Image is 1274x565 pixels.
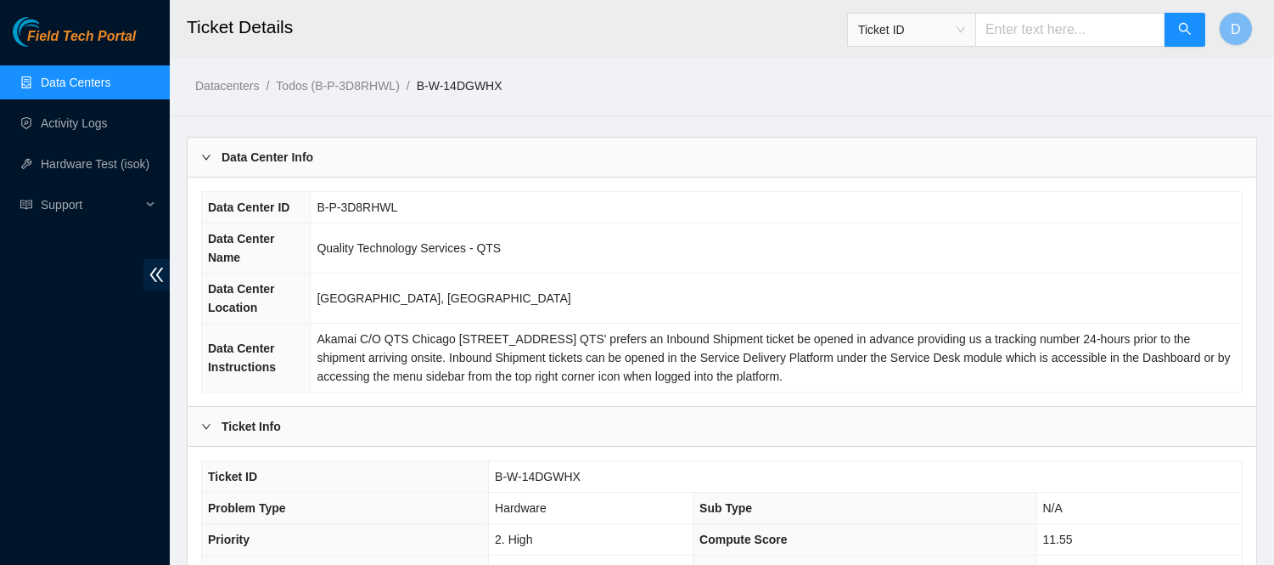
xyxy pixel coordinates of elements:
span: right [201,152,211,162]
span: Sub Type [699,501,752,515]
span: Field Tech Portal [27,29,136,45]
div: Ticket Info [188,407,1256,446]
span: Ticket ID [858,17,965,42]
a: Datacenters [195,79,259,93]
span: Ticket ID [208,470,257,483]
span: double-left [143,259,170,291]
a: B-W-14DGWHX [417,79,502,93]
span: read [20,199,32,211]
span: 2. High [495,533,532,546]
span: Problem Type [208,501,286,515]
a: Data Centers [41,76,110,89]
span: Compute Score [699,533,787,546]
span: Quality Technology Services - QTS [317,241,501,255]
span: / [266,79,269,93]
span: 11.55 [1043,533,1073,546]
span: B-P-3D8RHWL [317,201,397,214]
button: D [1219,12,1253,46]
a: Akamai TechnologiesField Tech Portal [13,31,136,53]
span: search [1178,22,1192,38]
span: Priority [208,533,250,546]
span: Data Center ID [208,201,289,214]
span: right [201,421,211,432]
a: Activity Logs [41,116,108,130]
span: Data Center Instructions [208,342,276,374]
input: Enter text here... [975,13,1165,47]
span: Support [41,188,141,222]
span: Akamai C/O QTS Chicago [STREET_ADDRESS] QTS' prefers an Inbound Shipment ticket be opened in adva... [317,332,1230,383]
span: D [1231,19,1241,40]
div: Data Center Info [188,138,1256,177]
b: Ticket Info [222,417,281,436]
span: Hardware [495,501,547,515]
a: Hardware Test (isok) [41,157,149,171]
span: Data Center Name [208,232,275,264]
span: / [407,79,410,93]
span: [GEOGRAPHIC_DATA], [GEOGRAPHIC_DATA] [317,291,570,305]
img: Akamai Technologies [13,17,86,47]
span: Data Center Location [208,282,275,314]
span: N/A [1043,501,1063,515]
a: Todos (B-P-3D8RHWL) [276,79,399,93]
button: search [1165,13,1205,47]
span: B-W-14DGWHX [495,470,581,483]
b: Data Center Info [222,148,313,167]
